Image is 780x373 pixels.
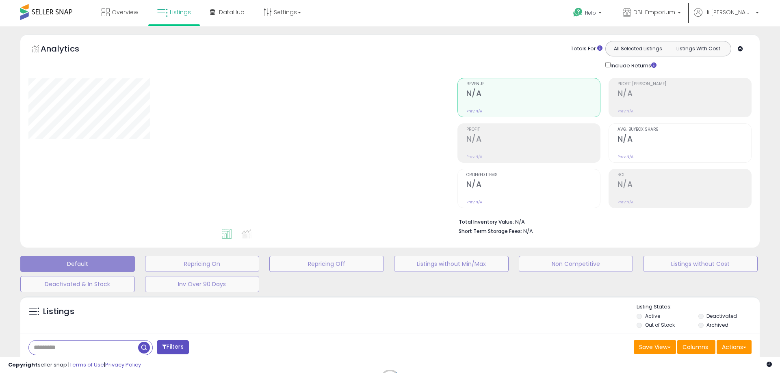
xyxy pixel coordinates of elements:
button: Repricing On [145,256,260,272]
button: Deactivated & In Stock [20,276,135,292]
b: Short Term Storage Fees: [459,228,522,235]
h2: N/A [617,134,751,145]
h5: Analytics [41,43,95,56]
button: Non Competitive [519,256,633,272]
b: Total Inventory Value: [459,218,514,225]
li: N/A [459,216,745,226]
button: Listings without Min/Max [394,256,509,272]
button: All Selected Listings [608,43,668,54]
span: Overview [112,8,138,16]
a: Hi [PERSON_NAME] [694,8,759,26]
button: Listings With Cost [668,43,728,54]
div: Totals For [571,45,602,53]
span: Listings [170,8,191,16]
strong: Copyright [8,361,38,369]
small: Prev: N/A [466,154,482,159]
button: Repricing Off [269,256,384,272]
span: Revenue [466,82,600,86]
span: Help [585,9,596,16]
span: DataHub [219,8,245,16]
button: Default [20,256,135,272]
span: Ordered Items [466,173,600,177]
small: Prev: N/A [466,109,482,114]
i: Get Help [573,7,583,17]
h2: N/A [466,134,600,145]
h2: N/A [466,180,600,191]
div: Include Returns [599,60,666,70]
span: Avg. Buybox Share [617,127,751,132]
div: seller snap | | [8,361,141,369]
small: Prev: N/A [617,200,633,205]
span: Profit [466,127,600,132]
button: Listings without Cost [643,256,758,272]
span: Hi [PERSON_NAME] [704,8,753,16]
small: Prev: N/A [617,109,633,114]
small: Prev: N/A [617,154,633,159]
span: DBL Emporium [633,8,675,16]
h2: N/A [466,89,600,100]
small: Prev: N/A [466,200,482,205]
a: Help [567,1,610,26]
button: Inv Over 90 Days [145,276,260,292]
span: Profit [PERSON_NAME] [617,82,751,86]
h2: N/A [617,180,751,191]
span: ROI [617,173,751,177]
h2: N/A [617,89,751,100]
span: N/A [523,227,533,235]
